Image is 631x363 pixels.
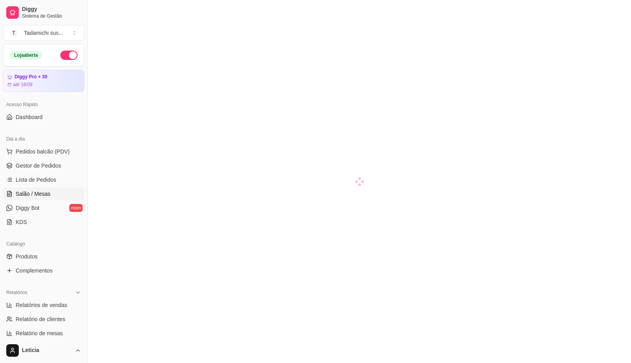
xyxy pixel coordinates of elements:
span: Relatório de mesas [16,329,63,337]
span: KDS [16,218,27,226]
button: Leticia [3,341,84,360]
span: Leticia [22,347,72,354]
a: Relatório de mesas [3,327,84,340]
div: Dia a dia [3,133,84,145]
div: Acesso Rápido [3,98,84,111]
span: Relatórios de vendas [16,301,67,309]
div: Loja aberta [10,51,42,60]
span: Relatórios [6,289,27,296]
a: Diggy Botnovo [3,202,84,214]
a: Complementos [3,264,84,277]
a: Produtos [3,250,84,263]
a: Gestor de Pedidos [3,159,84,172]
button: Alterar Status [60,51,78,60]
span: Pedidos balcão (PDV) [16,148,70,155]
div: Catálogo [3,238,84,250]
span: Diggy [22,6,81,13]
button: Select a team [3,25,84,41]
span: Relatório de clientes [16,315,65,323]
a: Relatórios de vendas [3,299,84,311]
a: KDS [3,216,84,228]
article: até 16/09 [13,81,33,88]
span: T [10,29,18,37]
span: Diggy Bot [16,204,40,212]
span: Gestor de Pedidos [16,162,61,170]
span: Complementos [16,267,52,275]
span: Salão / Mesas [16,190,51,198]
article: Diggy Pro + 30 [14,74,47,80]
span: Sistema de Gestão [22,13,81,19]
a: DiggySistema de Gestão [3,3,84,22]
a: Salão / Mesas [3,188,84,200]
span: Dashboard [16,113,43,121]
button: Pedidos balcão (PDV) [3,145,84,158]
span: Lista de Pedidos [16,176,56,184]
div: Tadamichi sus ... [24,29,63,37]
a: Lista de Pedidos [3,173,84,186]
span: Produtos [16,253,38,260]
a: Diggy Pro + 30até 16/09 [3,70,84,92]
a: Relatório de clientes [3,313,84,325]
a: Dashboard [3,111,84,123]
